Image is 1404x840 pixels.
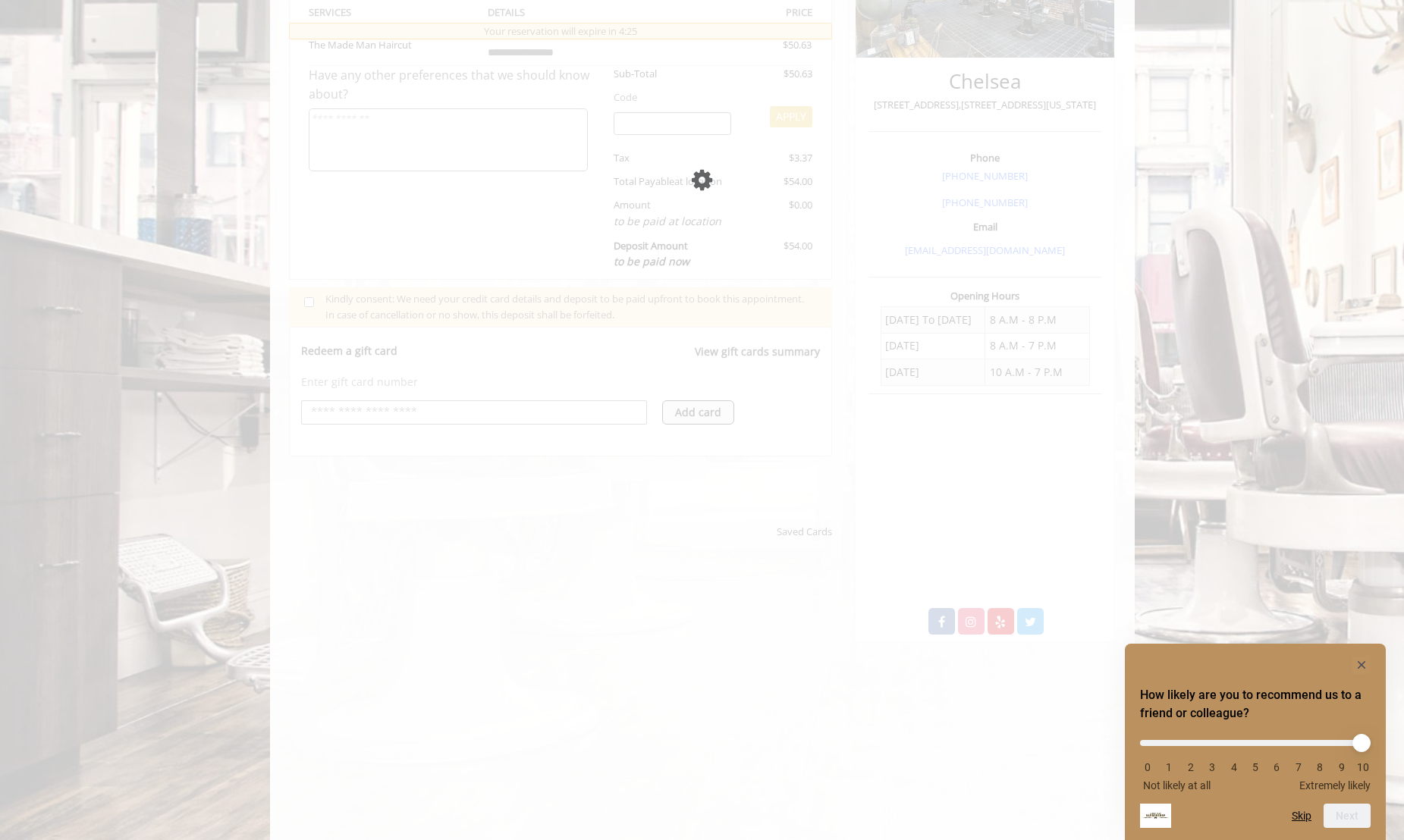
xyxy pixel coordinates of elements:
[1269,761,1284,773] li: 6
[1248,761,1263,773] li: 5
[1183,761,1198,773] li: 2
[1299,779,1371,791] span: Extremely likely
[1352,656,1371,674] button: Hide survey
[1324,804,1371,828] button: Next question
[1143,779,1211,791] span: Not likely at all
[1140,656,1371,828] div: How likely are you to recommend us to a friend or colleague? Select an option from 0 to 10, with ...
[1140,686,1371,722] h2: How likely are you to recommend us to a friend or colleague? Select an option from 0 to 10, with ...
[1205,761,1220,773] li: 3
[1140,761,1155,773] li: 0
[1355,761,1371,773] li: 10
[1140,729,1371,791] div: How likely are you to recommend us to a friend or colleague? Select an option from 0 to 10, with ...
[1161,761,1176,773] li: 1
[1291,761,1306,773] li: 7
[1334,761,1349,773] li: 9
[1227,761,1242,773] li: 4
[1312,761,1327,773] li: 8
[1292,810,1311,822] button: Skip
